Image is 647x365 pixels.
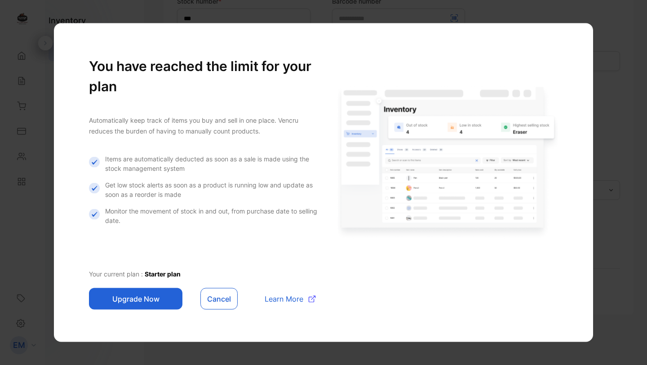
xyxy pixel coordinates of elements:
[256,294,315,304] a: Learn More
[105,206,319,225] p: Monitor the movement of stock in and out, from purchase date to selling date.
[89,157,100,168] img: Icon
[89,183,100,194] img: Icon
[89,116,298,135] span: Automatically keep track of items you buy and sell in one place. Vencru reduces the burden of hav...
[105,180,319,199] p: Get low stock alerts as soon as a product is running low and update as soon as a reorder is made
[89,270,145,278] span: Your current plan :
[89,288,182,310] button: Upgrade Now
[200,288,238,310] button: Cancel
[265,294,303,304] span: Learn More
[105,154,319,173] p: Items are automatically deducted as soon as a sale is made using the stock management system
[337,85,558,239] img: inventory gating
[89,56,319,97] h1: You have reached the limit for your plan
[89,209,100,220] img: Icon
[7,4,34,31] button: Open LiveChat chat widget
[26,1,36,12] div: New messages notification
[145,270,181,278] span: Starter plan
